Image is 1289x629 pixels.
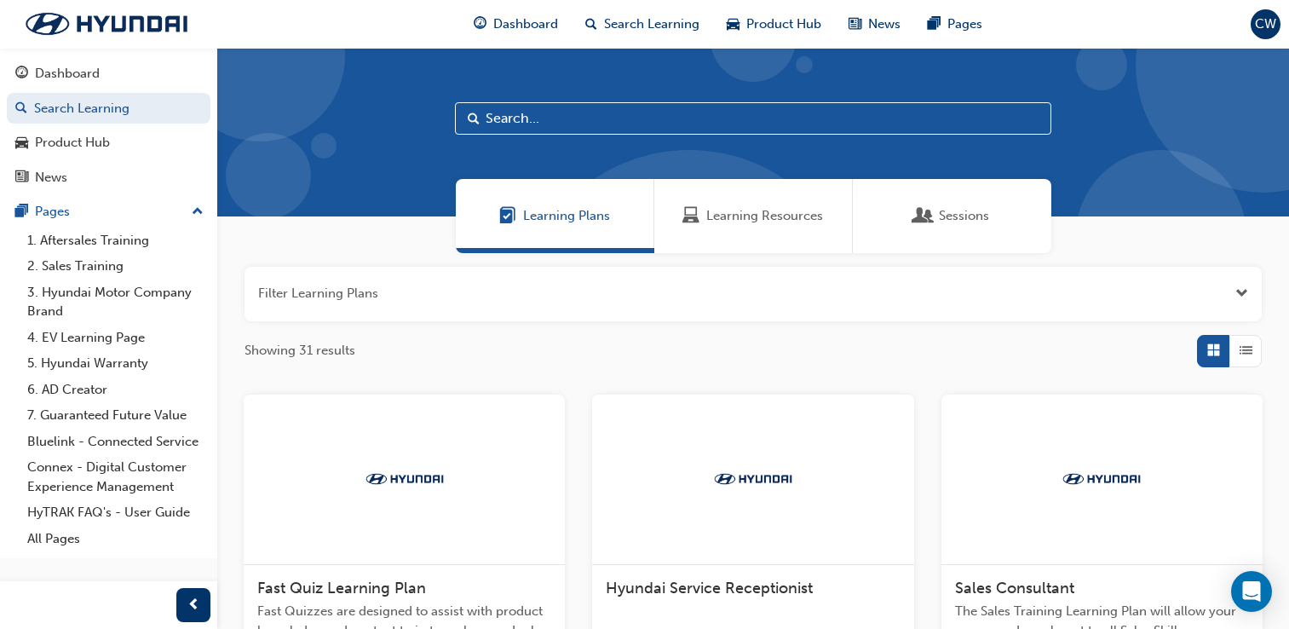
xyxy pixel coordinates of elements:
img: Trak [1055,470,1148,488]
span: Learning Resources [706,206,823,226]
span: Showing 31 results [245,341,355,361]
button: Pages [7,196,210,228]
span: Dashboard [493,14,558,34]
span: Product Hub [746,14,821,34]
a: 3. Hyundai Motor Company Brand [20,280,210,325]
span: pages-icon [928,14,941,35]
span: guage-icon [15,66,28,82]
a: Dashboard [7,58,210,89]
input: Search... [455,102,1051,135]
div: Dashboard [35,64,100,84]
span: Learning Plans [499,206,516,226]
img: Trak [706,470,800,488]
a: pages-iconPages [914,7,996,42]
span: Search Learning [604,14,699,34]
a: 4. EV Learning Page [20,325,210,351]
a: 6. AD Creator [20,377,210,403]
span: car-icon [727,14,739,35]
a: 7. Guaranteed Future Value [20,402,210,429]
span: News [868,14,901,34]
a: search-iconSearch Learning [572,7,713,42]
span: CW [1255,14,1276,34]
span: Learning Plans [523,206,610,226]
a: 2. Sales Training [20,253,210,280]
span: car-icon [15,136,28,151]
a: Bluelink - Connected Service [20,429,210,455]
span: prev-icon [187,595,200,616]
button: CW [1251,9,1280,39]
div: Pages [35,202,70,222]
span: Sales Consultant [955,579,1074,597]
span: Pages [947,14,982,34]
div: Product Hub [35,133,110,153]
span: Grid [1207,341,1220,361]
span: Fast Quiz Learning Plan [257,579,426,597]
a: HyTRAK FAQ's - User Guide [20,499,210,526]
button: DashboardSearch LearningProduct HubNews [7,55,210,196]
a: guage-iconDashboard [460,7,572,42]
span: news-icon [849,14,861,35]
a: News [7,162,210,193]
button: Open the filter [1235,284,1248,303]
a: news-iconNews [835,7,914,42]
div: News [35,168,67,188]
a: 1. Aftersales Training [20,228,210,254]
span: up-icon [192,201,204,223]
span: news-icon [15,170,28,186]
span: Sessions [939,206,989,226]
span: search-icon [585,14,597,35]
span: pages-icon [15,205,28,220]
a: Connex - Digital Customer Experience Management [20,454,210,499]
a: car-iconProduct Hub [713,7,835,42]
img: Trak [358,470,452,488]
a: Learning ResourcesLearning Resources [654,179,853,253]
span: Learning Resources [682,206,699,226]
a: 5. Hyundai Warranty [20,350,210,377]
span: Sessions [915,206,932,226]
span: search-icon [15,101,27,117]
span: List [1240,341,1252,361]
a: All Pages [20,526,210,552]
div: Open Intercom Messenger [1231,571,1272,612]
a: SessionsSessions [853,179,1051,253]
span: Search [468,109,480,129]
span: guage-icon [474,14,486,35]
a: Search Learning [7,93,210,124]
img: Trak [9,6,204,42]
a: Learning PlansLearning Plans [456,179,654,253]
span: Hyundai Service Receptionist [606,579,813,597]
a: Product Hub [7,127,210,159]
